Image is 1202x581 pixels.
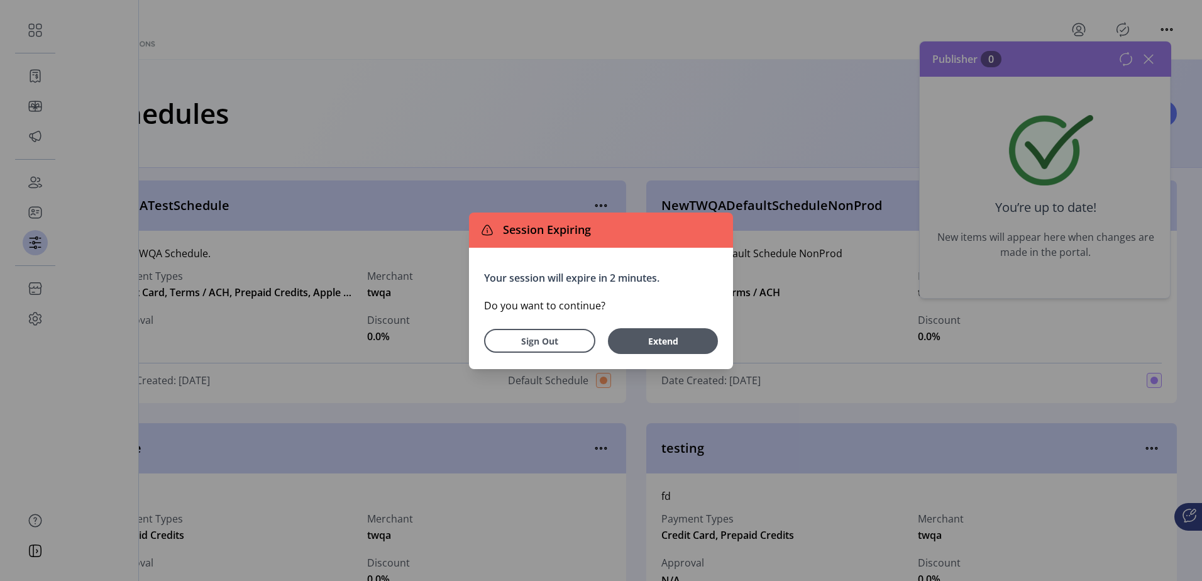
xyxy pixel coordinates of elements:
span: Extend [614,335,712,348]
p: Do you want to continue? [484,298,718,313]
span: Sign Out [500,335,579,348]
p: Your session will expire in 2 minutes. [484,270,718,285]
span: Session Expiring [498,221,591,238]
button: Extend [608,328,718,354]
button: Sign Out [484,329,595,353]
